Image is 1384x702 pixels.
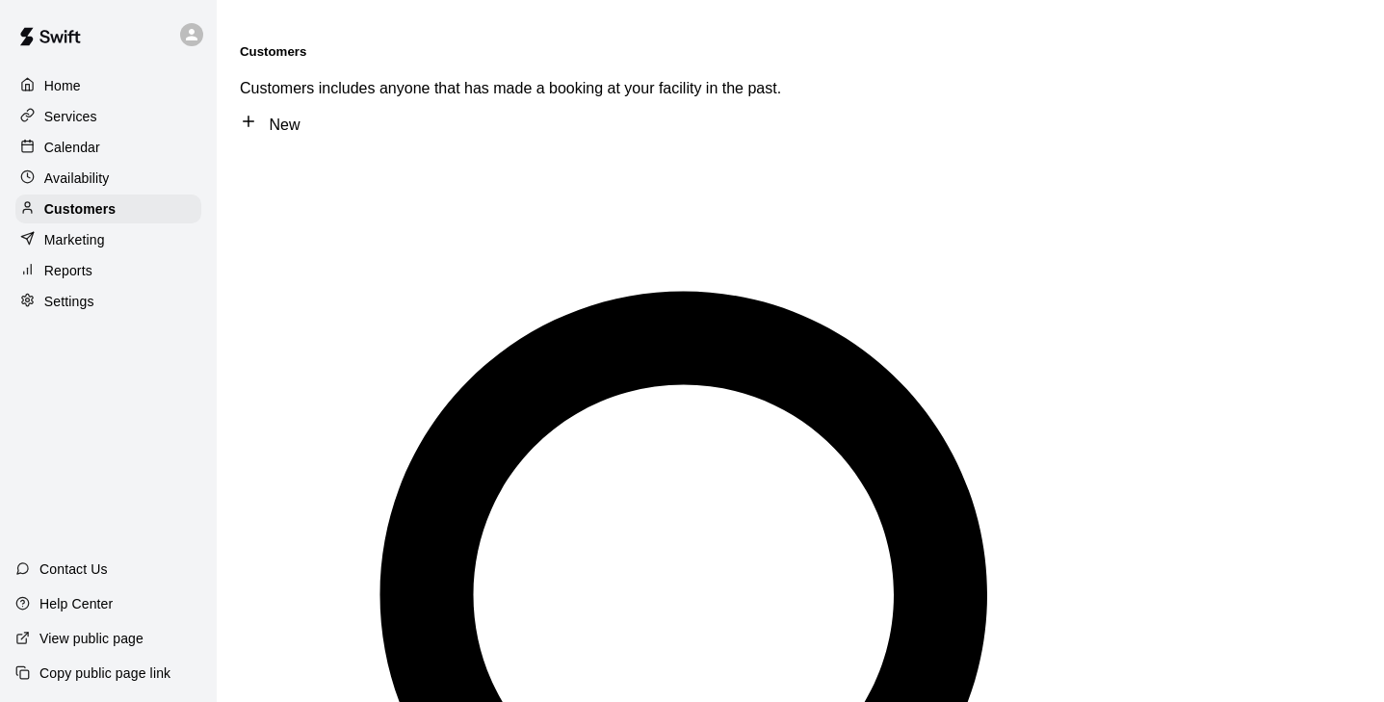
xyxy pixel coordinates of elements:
p: Contact Us [39,559,108,579]
p: Settings [44,292,94,311]
p: Customers includes anyone that has made a booking at your facility in the past. [240,80,1361,97]
a: Services [15,102,201,131]
a: Customers [15,195,201,223]
p: Help Center [39,594,113,613]
a: Marketing [15,225,201,254]
a: Home [15,71,201,100]
a: Availability [15,164,201,193]
p: Customers [44,199,116,219]
p: View public page [39,629,144,648]
p: Availability [44,169,110,188]
p: Services [44,107,97,126]
p: Reports [44,261,92,280]
p: Calendar [44,138,100,157]
a: Settings [15,287,201,316]
h5: Customers [240,44,1361,59]
a: New [240,117,300,133]
a: Reports [15,256,201,285]
p: Home [44,76,81,95]
p: Copy public page link [39,663,170,683]
a: Calendar [15,133,201,162]
p: Marketing [44,230,105,249]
